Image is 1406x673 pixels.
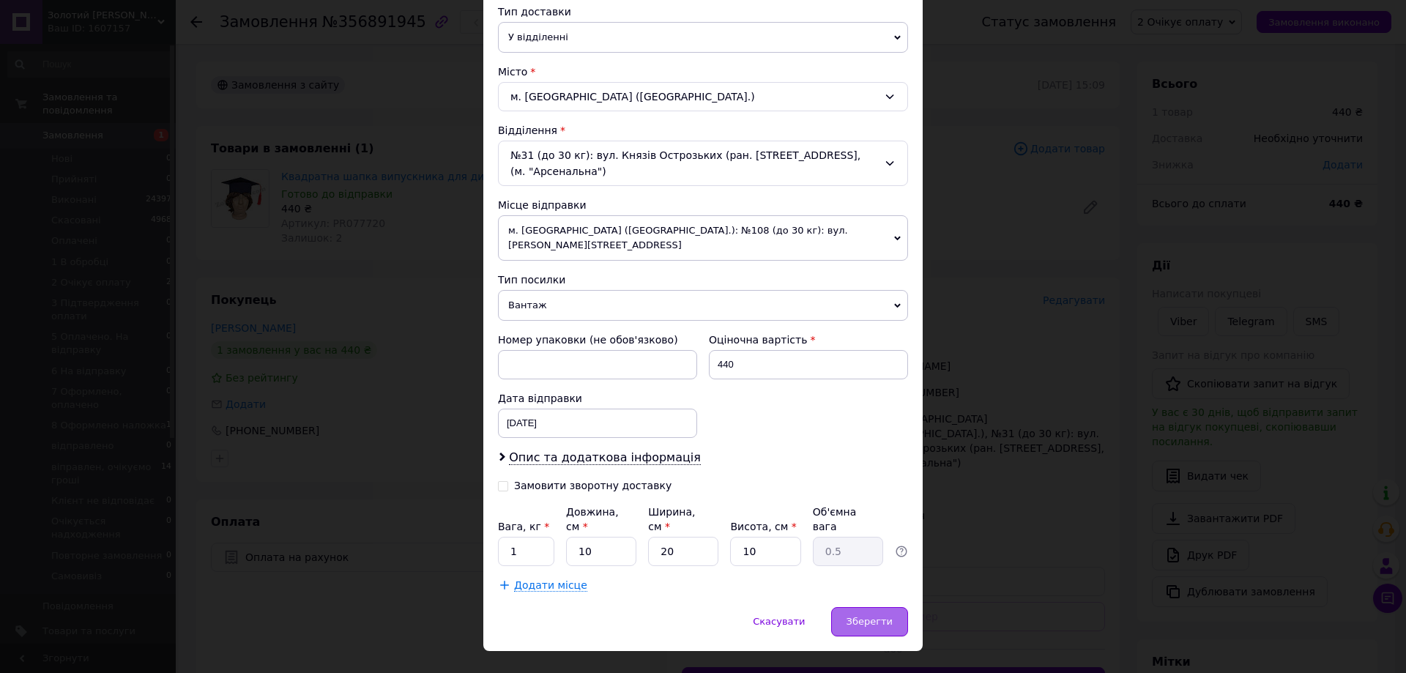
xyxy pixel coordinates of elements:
[498,64,908,79] div: Місто
[498,274,565,286] span: Тип посилки
[514,579,587,592] span: Додати місце
[514,480,672,492] div: Замовити зворотну доставку
[498,521,549,532] label: Вага, кг
[498,141,908,186] div: №31 (до 30 кг): вул. Князів Острозьких (ран. [STREET_ADDRESS], (м. "Арсенальна")
[498,123,908,138] div: Відділення
[566,506,619,532] label: Довжина, см
[498,391,697,406] div: Дата відправки
[730,521,796,532] label: Висота, см
[498,22,908,53] span: У відділенні
[648,506,695,532] label: Ширина, см
[498,290,908,321] span: Вантаж
[498,332,697,347] div: Номер упаковки (не обов'язково)
[498,199,587,211] span: Місце відправки
[509,450,701,465] span: Опис та додаткова інформація
[498,82,908,111] div: м. [GEOGRAPHIC_DATA] ([GEOGRAPHIC_DATA].)
[498,6,571,18] span: Тип доставки
[847,616,893,627] span: Зберегти
[753,616,805,627] span: Скасувати
[813,505,883,534] div: Об'ємна вага
[709,332,908,347] div: Оціночна вартість
[498,215,908,261] span: м. [GEOGRAPHIC_DATA] ([GEOGRAPHIC_DATA].): №108 (до 30 кг): вул. [PERSON_NAME][STREET_ADDRESS]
